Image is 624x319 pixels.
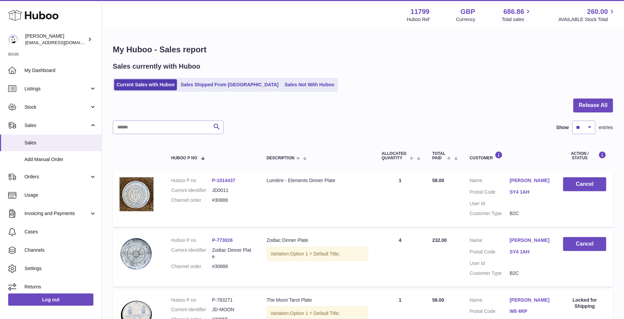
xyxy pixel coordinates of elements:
td: 4 [375,230,426,287]
span: entries [599,124,613,131]
a: W8 4RP [510,308,550,315]
span: Huboo P no [171,156,197,160]
span: AVAILABLE Stock Total [558,16,616,23]
div: Currency [456,16,476,23]
h1: My Huboo - Sales report [113,44,613,55]
div: [PERSON_NAME] [25,33,86,46]
span: Sales [24,140,96,146]
img: 1728375585.png [120,177,154,211]
label: Show [556,124,569,131]
a: SY4 1AH [510,249,550,255]
span: Returns [24,284,96,290]
dt: Customer Type [470,270,510,277]
dd: JD0011 [212,187,253,194]
a: Log out [8,294,93,306]
a: Sales Shipped From [GEOGRAPHIC_DATA] [178,79,281,90]
span: Cases [24,229,96,235]
dd: Zodiac Dinner Plate [212,247,253,260]
span: 260.00 [587,7,608,16]
span: ALLOCATED Quantity [382,152,408,160]
span: Orders [24,174,89,180]
dt: Huboo P no [171,297,212,303]
dt: Name [470,297,510,305]
a: P-773026 [212,237,233,243]
span: Listings [24,86,89,92]
dt: Huboo P no [171,237,212,244]
button: Release All [573,99,613,112]
dd: P-783271 [212,297,253,303]
span: Total paid [432,152,446,160]
span: Option 1 = Default Title; [290,251,340,256]
span: Add Manual Order [24,156,96,163]
dt: Postal Code [470,189,510,197]
dt: Current identifier [171,247,212,260]
div: Locked for Shipping [563,297,606,310]
img: dionas@maisonflaneur.com [8,34,18,45]
span: Settings [24,265,96,272]
dt: Postal Code [470,308,510,316]
div: Zodiac Dinner Plate [267,237,368,244]
a: [PERSON_NAME] [510,177,550,184]
strong: GBP [461,7,475,16]
button: Cancel [563,177,606,191]
img: 117991701343457.png [120,237,154,271]
dt: Huboo P no [171,177,212,184]
div: Action / Status [563,151,606,160]
span: My Dashboard [24,67,96,74]
dd: JD-MOON [212,306,253,313]
span: Usage [24,192,96,198]
a: [PERSON_NAME] [510,297,550,303]
dt: Name [470,177,510,185]
div: The Moon Tarot Plate [267,297,368,303]
dt: Name [470,237,510,245]
dt: User Id [470,200,510,207]
span: Channels [24,247,96,253]
dt: Channel order [171,263,212,270]
strong: 11799 [411,7,430,16]
h2: Sales currently with Huboo [113,62,200,71]
span: Stock [24,104,89,110]
dt: Current identifier [171,187,212,194]
div: Variation: [267,247,368,261]
dd: #30886 [212,197,253,203]
td: 1 [375,171,426,227]
a: 686.86 Total sales [502,7,532,23]
a: Current Sales with Huboo [114,79,177,90]
dd: B2C [510,210,550,217]
span: Option 1 = Default Title; [290,311,340,316]
dt: Current identifier [171,306,212,313]
span: 686.86 [503,7,524,16]
div: Lumière - Elements Dinner Plate [267,177,368,184]
span: Invoicing and Payments [24,210,89,217]
a: P-1014437 [212,178,235,183]
span: 58.00 [432,297,444,303]
dd: B2C [510,270,550,277]
span: Sales [24,122,89,129]
a: 260.00 AVAILABLE Stock Total [558,7,616,23]
div: Huboo Ref [407,16,430,23]
button: Cancel [563,237,606,251]
span: [EMAIL_ADDRESS][DOMAIN_NAME] [25,40,100,45]
dt: Postal Code [470,249,510,257]
a: Sales Not With Huboo [282,79,337,90]
span: Description [267,156,295,160]
div: Customer [470,151,550,160]
span: 232.00 [432,237,447,243]
span: 58.00 [432,178,444,183]
a: [PERSON_NAME] [510,237,550,244]
dt: User Id [470,260,510,267]
dd: #30886 [212,263,253,270]
dt: Channel order [171,197,212,203]
span: Total sales [502,16,532,23]
a: SY4 1AH [510,189,550,195]
dt: Customer Type [470,210,510,217]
